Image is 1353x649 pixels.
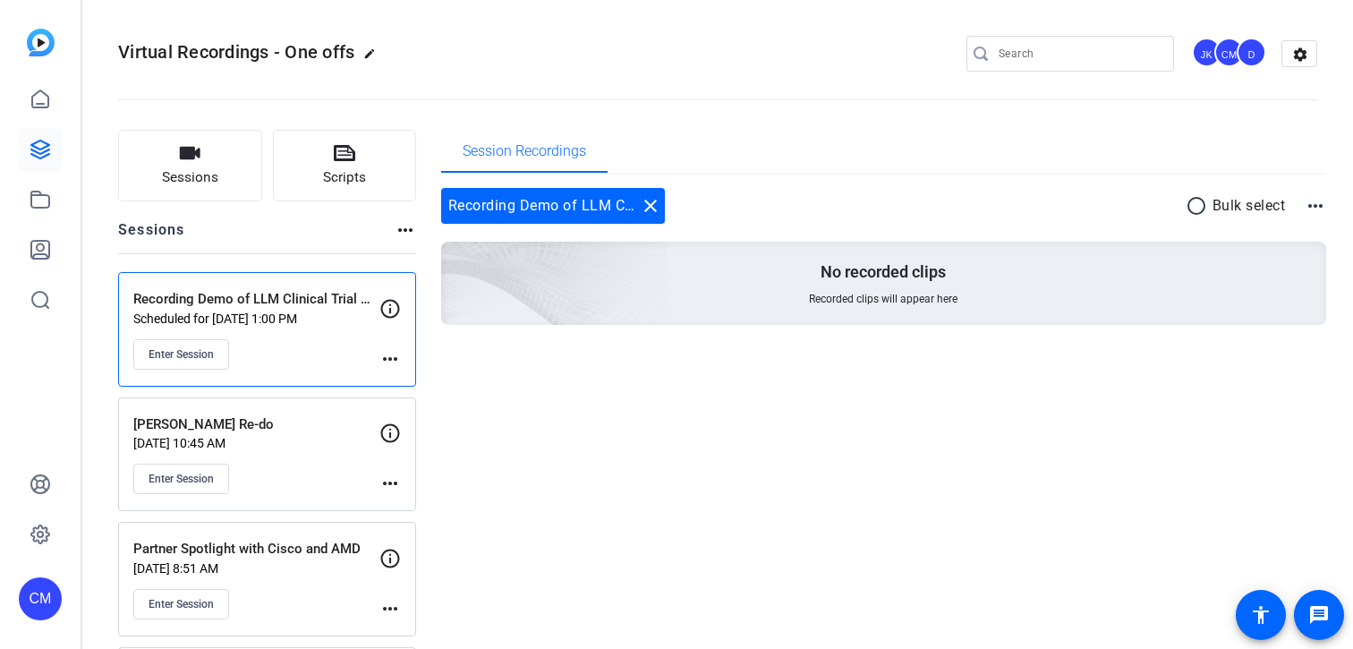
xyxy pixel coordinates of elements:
[118,219,185,253] h2: Sessions
[999,43,1160,64] input: Search
[149,472,214,486] span: Enter Session
[133,589,229,619] button: Enter Session
[1250,604,1272,626] mat-icon: accessibility
[1192,38,1223,69] ngx-avatar: Jon Knobelock
[640,195,661,217] mat-icon: close
[1192,38,1221,67] div: JK
[133,289,379,310] p: Recording Demo of LLM Clinical Trial Matcher
[1305,195,1326,217] mat-icon: more_horiz
[395,219,416,241] mat-icon: more_horiz
[1213,195,1286,217] p: Bulk select
[463,144,586,158] span: Session Recordings
[133,539,379,559] p: Partner Spotlight with Cisco and AMD
[133,436,379,450] p: [DATE] 10:45 AM
[133,414,379,435] p: [PERSON_NAME] Re-do
[273,130,417,201] button: Scripts
[1308,604,1330,626] mat-icon: message
[1237,38,1266,67] div: D
[133,561,379,576] p: [DATE] 8:51 AM
[363,47,385,69] mat-icon: edit
[323,167,366,188] span: Scripts
[1214,38,1244,67] div: CM
[1186,195,1213,217] mat-icon: radio_button_unchecked
[133,312,379,326] p: Scheduled for [DATE] 1:00 PM
[379,348,401,370] mat-icon: more_horiz
[241,64,668,453] img: embarkstudio-empty-session.png
[379,598,401,619] mat-icon: more_horiz
[133,464,229,494] button: Enter Session
[27,29,55,56] img: blue-gradient.svg
[149,597,214,611] span: Enter Session
[809,292,957,306] span: Recorded clips will appear here
[118,41,354,63] span: Virtual Recordings - One offs
[821,261,946,283] p: No recorded clips
[149,347,214,362] span: Enter Session
[19,577,62,620] div: CM
[118,130,262,201] button: Sessions
[1214,38,1246,69] ngx-avatar: Carlos Mendoza
[441,188,665,224] div: Recording Demo of LLM Clinical Trial Matcher
[133,339,229,370] button: Enter Session
[1282,41,1318,68] mat-icon: settings
[379,473,401,494] mat-icon: more_horiz
[162,167,218,188] span: Sessions
[1237,38,1268,69] ngx-avatar: Doren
